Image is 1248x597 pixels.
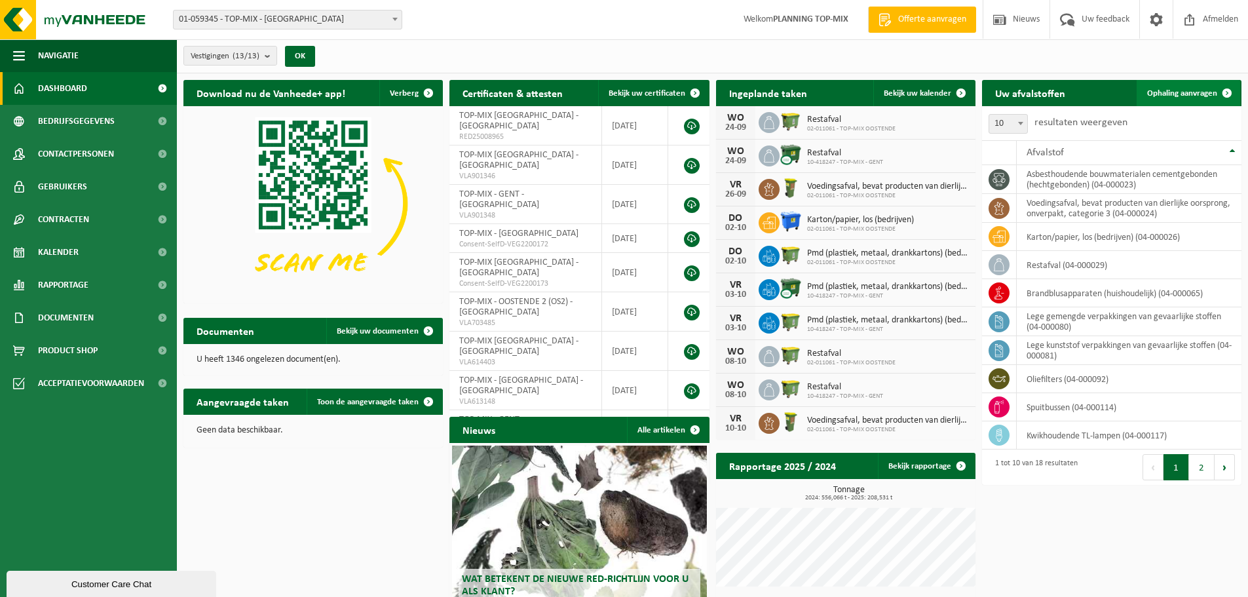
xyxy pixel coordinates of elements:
[1017,421,1241,450] td: kwikhoudende TL-lampen (04-000117)
[38,170,87,203] span: Gebruikers
[723,347,749,357] div: WO
[807,292,969,300] span: 10-418247 - TOP-MIX - GENT
[38,236,79,269] span: Kalender
[807,192,969,200] span: 02-011061 - TOP-MIX OOSTENDE
[723,223,749,233] div: 02-10
[173,10,402,29] span: 01-059345 - TOP-MIX - Oostende
[716,80,820,106] h2: Ingeplande taken
[459,132,591,142] span: RED25008965
[598,80,708,106] a: Bekijk uw certificaten
[307,389,442,415] a: Toon de aangevraagde taken
[449,80,576,106] h2: Certificaten & attesten
[1027,147,1064,158] span: Afvalstof
[723,280,749,290] div: VR
[602,145,669,185] td: [DATE]
[989,453,1078,482] div: 1 tot 10 van 18 resultaten
[780,377,802,400] img: WB-1100-HPE-GN-50
[602,224,669,253] td: [DATE]
[807,248,969,259] span: Pmd (plastiek, metaal, drankkartons) (bedrijven)
[602,332,669,371] td: [DATE]
[379,80,442,106] button: Verberg
[459,297,573,317] span: TOP-MIX - OOSTENDE 2 (OS2) - [GEOGRAPHIC_DATA]
[807,315,969,326] span: Pmd (plastiek, metaal, drankkartons) (bedrijven)
[723,414,749,424] div: VR
[807,393,883,400] span: 10-418247 - TOP-MIX - GENT
[459,336,578,356] span: TOP-MIX [GEOGRAPHIC_DATA] - [GEOGRAPHIC_DATA]
[807,215,914,225] span: Karton/papier, los (bedrijven)
[1017,251,1241,279] td: restafval (04-000029)
[459,229,578,239] span: TOP-MIX - [GEOGRAPHIC_DATA]
[723,495,975,501] span: 2024: 556,066 t - 2025: 208,531 t
[1017,336,1241,365] td: lege kunststof verpakkingen van gevaarlijke stoffen (04-000081)
[982,80,1078,106] h2: Uw afvalstoffen
[807,259,969,267] span: 02-011061 - TOP-MIX OOSTENDE
[780,177,802,199] img: WB-0060-HPE-GN-50
[807,426,969,434] span: 02-011061 - TOP-MIX OOSTENDE
[1017,194,1241,223] td: voedingsafval, bevat producten van dierlijke oorsprong, onverpakt, categorie 3 (04-000024)
[807,326,969,334] span: 10-418247 - TOP-MIX - GENT
[807,182,969,192] span: Voedingsafval, bevat producten van dierlijke oorsprong, onverpakt, categorie 3
[627,417,708,443] a: Alle artikelen
[723,113,749,123] div: WO
[459,357,591,368] span: VLA614403
[780,210,802,233] img: WB-1100-HPE-BE-01
[780,411,802,433] img: WB-0060-HPE-GN-50
[723,380,749,391] div: WO
[1147,89,1217,98] span: Ophaling aanvragen
[723,246,749,257] div: DO
[1034,117,1127,128] label: resultaten weergeven
[1143,454,1163,480] button: Previous
[716,453,849,478] h2: Rapportage 2025 / 2024
[602,292,669,332] td: [DATE]
[723,357,749,366] div: 08-10
[807,115,896,125] span: Restafval
[191,47,259,66] span: Vestigingen
[723,157,749,166] div: 24-09
[1017,393,1241,421] td: spuitbussen (04-000114)
[989,114,1028,134] span: 10
[723,146,749,157] div: WO
[807,159,883,166] span: 10-418247 - TOP-MIX - GENT
[807,282,969,292] span: Pmd (plastiek, metaal, drankkartons) (bedrijven)
[38,72,87,105] span: Dashboard
[723,123,749,132] div: 24-09
[878,453,974,479] a: Bekijk rapportage
[780,311,802,333] img: WB-1100-HPE-GN-50
[884,89,951,98] span: Bekijk uw kalender
[38,301,94,334] span: Documenten
[197,426,430,435] p: Geen data beschikbaar.
[38,39,79,72] span: Navigatie
[183,46,277,66] button: Vestigingen(13/13)
[807,415,969,426] span: Voedingsafval, bevat producten van dierlijke oorsprong, onverpakt, categorie 3
[38,367,144,400] span: Acceptatievoorwaarden
[868,7,976,33] a: Offerte aanvragen
[183,106,443,301] img: Download de VHEPlus App
[873,80,974,106] a: Bekijk uw kalender
[459,111,578,131] span: TOP-MIX [GEOGRAPHIC_DATA] - [GEOGRAPHIC_DATA]
[197,355,430,364] p: U heeft 1346 ongelezen document(en).
[38,203,89,236] span: Contracten
[780,277,802,299] img: WB-1100-CU
[602,371,669,410] td: [DATE]
[807,382,883,393] span: Restafval
[390,89,419,98] span: Verberg
[183,80,358,106] h2: Download nu de Vanheede+ app!
[459,189,539,210] span: TOP-MIX - GENT - [GEOGRAPHIC_DATA]
[1017,307,1241,336] td: lege gemengde verpakkingen van gevaarlijke stoffen (04-000080)
[989,115,1027,133] span: 10
[459,210,591,221] span: VLA901348
[183,318,267,343] h2: Documenten
[38,138,114,170] span: Contactpersonen
[723,190,749,199] div: 26-09
[807,225,914,233] span: 02-011061 - TOP-MIX OOSTENDE
[462,574,689,597] span: Wat betekent de nieuwe RED-richtlijn voor u als klant?
[317,398,419,406] span: Toon de aangevraagde taken
[807,148,883,159] span: Restafval
[895,13,970,26] span: Offerte aanvragen
[285,46,315,67] button: OK
[723,424,749,433] div: 10-10
[459,396,591,407] span: VLA613148
[1163,454,1189,480] button: 1
[723,324,749,333] div: 03-10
